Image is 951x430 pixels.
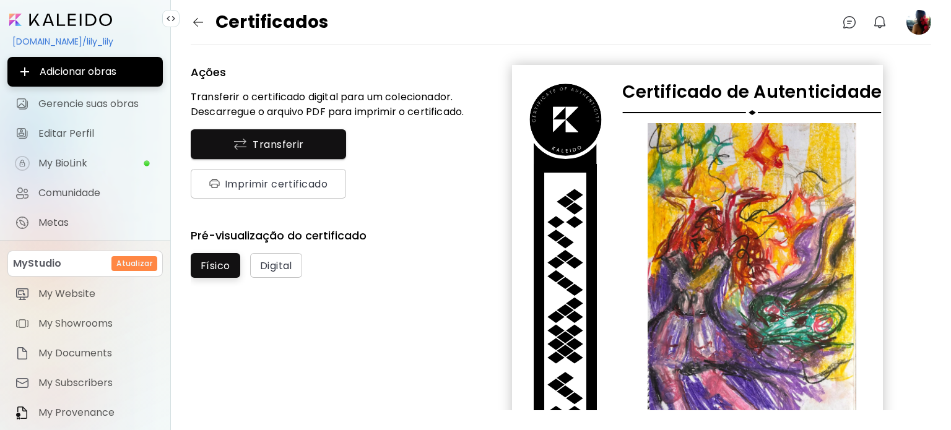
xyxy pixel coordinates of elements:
span: Comunidade [38,187,155,199]
img: logo [526,80,606,160]
h6: Atualizar [116,258,152,269]
h5: Pré-visualização do certificado [191,228,464,243]
div: [DOMAIN_NAME]/lily_lily [7,31,163,52]
img: done [209,179,220,188]
button: doneImprimir certificado [191,169,346,199]
button: Físico [191,253,240,278]
button: Adicionar obras [7,57,163,87]
span: Metas [38,217,155,229]
img: Gerencie suas obras icon [15,97,30,111]
span: Gerencie suas obras [38,98,155,110]
img: chatIcon [842,15,857,30]
a: itemMy Showrooms [7,311,163,336]
a: Comunidade iconComunidade [7,181,163,205]
a: completeMetas iconMetas [7,210,163,235]
span: Adicionar obras [17,64,153,79]
img: transfer [233,137,248,152]
button: transferTransferir [191,129,346,159]
button: bellIcon [869,12,890,33]
div: Certificados [191,10,328,35]
span: My Website [38,288,155,300]
span: My Showrooms [38,317,155,330]
p: Transferir o certificado digital para um colecionador. [191,90,464,105]
span: My Subscribers [38,377,155,389]
span: Digital [260,259,292,272]
p: Descarregue o arquivo PDF para imprimir o certificado. [191,105,464,119]
a: iconcompleteMy BioLink [7,151,163,176]
img: item [15,346,30,361]
span: Editar Perfil [38,127,155,140]
img: logo [622,110,882,116]
a: Gerencie suas obras iconGerencie suas obras [7,92,163,116]
button: Digital [250,253,302,278]
span: Imprimir certificado [209,178,328,191]
a: itemMy Documents [7,341,163,366]
img: bellIcon [872,15,887,30]
img: item [15,376,30,390]
button: back [186,10,211,35]
img: Editar Perfil icon [15,126,30,141]
img: item [15,286,30,301]
img: collapse [166,14,176,24]
img: Comunidade icon [15,186,30,200]
h5: Ações [191,65,464,80]
img: item [15,316,30,331]
img: Metas icon [15,215,30,230]
a: itemMy Website [7,282,163,306]
span: Físico [201,259,230,272]
span: My Provenance [38,406,155,419]
h6: Certificado de Autenticidade [622,82,882,102]
span: My BioLink [38,157,143,170]
a: itemMy Subscribers [7,371,163,395]
p: MyStudio [13,256,61,271]
span: Transferir [204,137,333,152]
img: artwork [648,123,856,428]
a: itemMy Provenance [7,400,163,425]
img: back [191,15,206,30]
a: Editar Perfil iconEditar Perfil [7,121,163,146]
span: My Documents [38,347,155,359]
img: item [15,405,30,420]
